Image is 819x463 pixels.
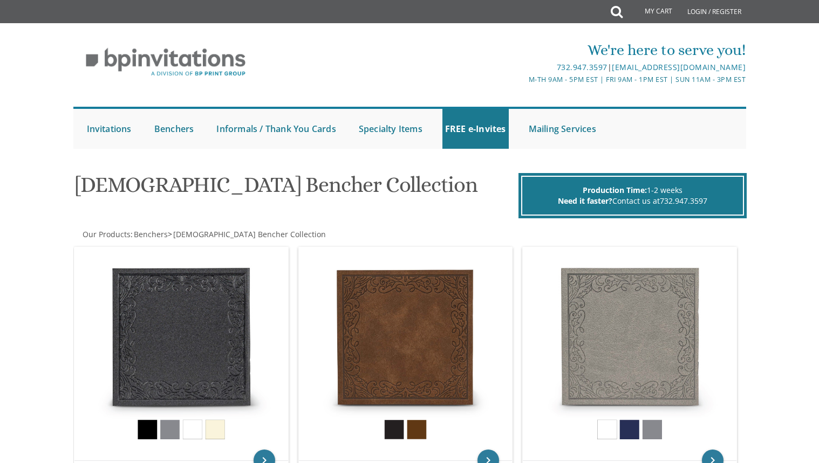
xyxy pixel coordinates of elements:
a: Mailing Services [526,109,599,149]
a: Invitations [84,109,134,149]
span: [DEMOGRAPHIC_DATA] Bencher Collection [173,229,326,239]
div: M-Th 9am - 5pm EST | Fri 9am - 1pm EST | Sun 11am - 3pm EST [298,74,746,85]
a: 732.947.3597 [660,196,707,206]
span: Production Time: [583,185,647,195]
a: Specialty Items [356,109,425,149]
img: BP Tiferes Shimmer Bencher [74,247,288,461]
a: FREE e-Invites [442,109,509,149]
img: BP Tiferes Leatherette Bencher [523,247,736,461]
a: Our Products [81,229,131,239]
img: BP Invitation Loft [73,40,258,85]
a: [DEMOGRAPHIC_DATA] Bencher Collection [172,229,326,239]
a: My Cart [622,1,680,23]
span: Need it faster? [558,196,612,206]
a: Informals / Thank You Cards [214,109,338,149]
span: > [168,229,326,239]
div: : [73,229,410,240]
span: Benchers [134,229,168,239]
a: [EMAIL_ADDRESS][DOMAIN_NAME] [612,62,746,72]
h1: [DEMOGRAPHIC_DATA] Bencher Collection [75,173,515,205]
img: BP Tiferes Suede Bencher [299,247,513,461]
a: Benchers [133,229,168,239]
iframe: chat widget [752,396,819,447]
a: 732.947.3597 [557,62,608,72]
div: 1-2 weeks Contact us at [521,176,744,216]
a: Benchers [152,109,197,149]
div: | [298,61,746,74]
div: We're here to serve you! [298,39,746,61]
